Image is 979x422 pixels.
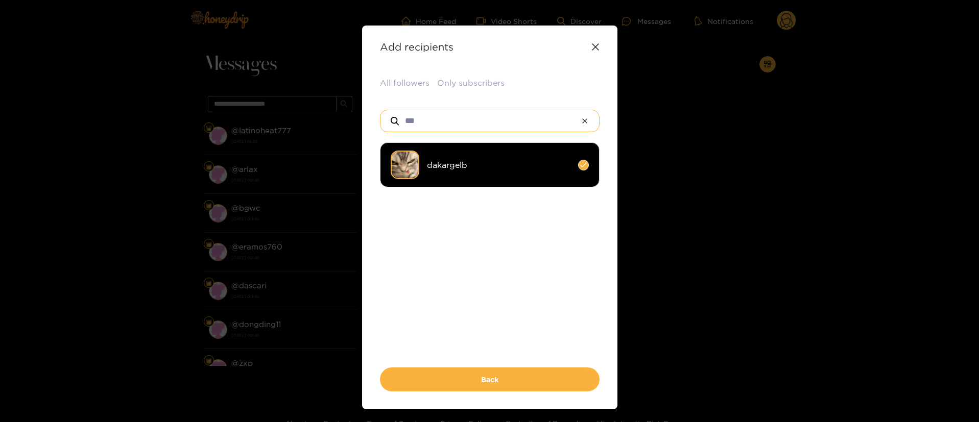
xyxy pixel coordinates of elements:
[380,77,429,89] button: All followers
[437,77,505,89] button: Only subscribers
[427,159,570,171] span: dakargelb
[380,41,453,53] strong: Add recipients
[380,367,600,391] button: Back
[391,151,419,179] img: 3m8xm-inbound1688109734602502850.jpg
